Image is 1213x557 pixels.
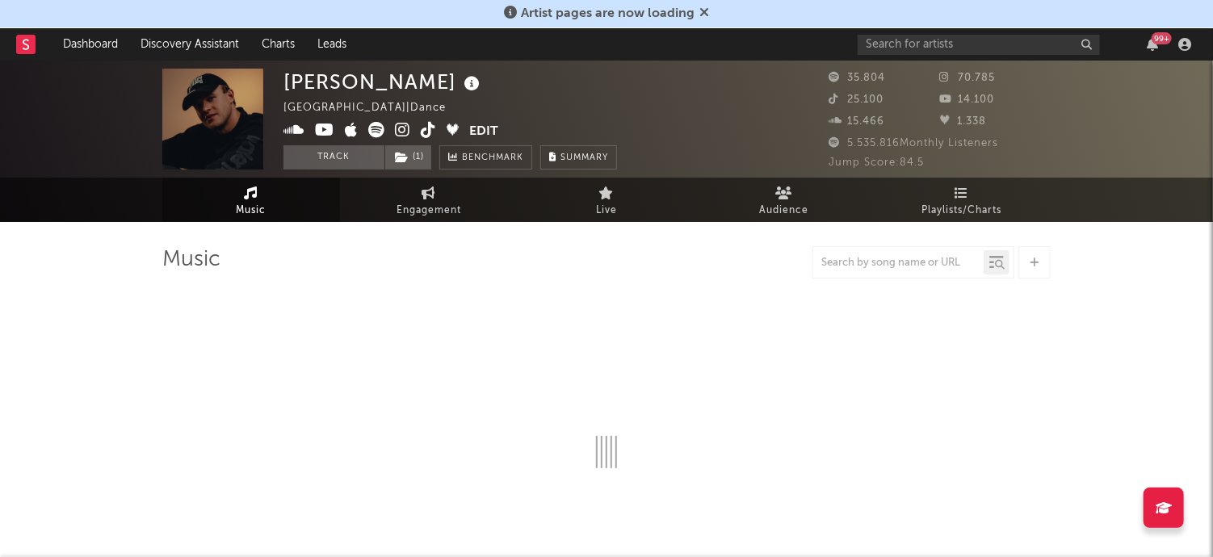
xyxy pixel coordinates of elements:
span: Benchmark [462,149,523,168]
span: Audience [760,201,809,220]
a: Leads [306,28,358,61]
a: Engagement [340,178,518,222]
a: Charts [250,28,306,61]
span: 15.466 [829,116,884,127]
span: 5.535.816 Monthly Listeners [829,138,998,149]
a: Benchmark [439,145,532,170]
button: 99+ [1147,38,1158,51]
a: Live [518,178,695,222]
span: Dismiss [699,7,709,20]
input: Search for artists [858,35,1100,55]
span: 35.804 [829,73,885,83]
button: Summary [540,145,617,170]
div: [GEOGRAPHIC_DATA] | Dance [283,98,464,118]
a: Music [162,178,340,222]
div: [PERSON_NAME] [283,69,484,95]
span: Music [237,201,267,220]
span: Artist pages are now loading [521,7,695,20]
span: Engagement [397,201,461,220]
span: 25.100 [829,94,884,105]
span: 70.785 [940,73,996,83]
a: Dashboard [52,28,129,61]
span: Playlists/Charts [922,201,1002,220]
span: ( 1 ) [384,145,432,170]
span: 1.338 [940,116,987,127]
a: Discovery Assistant [129,28,250,61]
div: 99 + [1152,32,1172,44]
button: (1) [385,145,431,170]
span: Live [596,201,617,220]
span: Summary [560,153,608,162]
span: 14.100 [940,94,995,105]
a: Audience [695,178,873,222]
a: Playlists/Charts [873,178,1051,222]
span: Jump Score: 84.5 [829,157,924,168]
button: Edit [469,122,498,142]
input: Search by song name or URL [813,257,984,270]
button: Track [283,145,384,170]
